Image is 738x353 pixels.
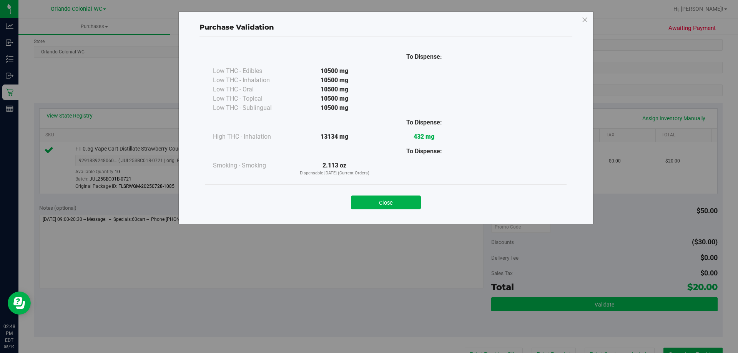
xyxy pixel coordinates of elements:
[290,76,379,85] div: 10500 mg
[290,132,379,141] div: 13134 mg
[213,66,290,76] div: Low THC - Edibles
[213,132,290,141] div: High THC - Inhalation
[290,66,379,76] div: 10500 mg
[213,103,290,113] div: Low THC - Sublingual
[290,103,379,113] div: 10500 mg
[414,133,434,140] strong: 432 mg
[213,76,290,85] div: Low THC - Inhalation
[290,161,379,177] div: 2.113 oz
[8,292,31,315] iframe: Resource center
[379,118,469,127] div: To Dispense:
[290,94,379,103] div: 10500 mg
[351,196,421,209] button: Close
[199,23,274,31] span: Purchase Validation
[290,170,379,177] p: Dispensable [DATE] (Current Orders)
[379,147,469,156] div: To Dispense:
[213,161,290,170] div: Smoking - Smoking
[290,85,379,94] div: 10500 mg
[213,94,290,103] div: Low THC - Topical
[213,85,290,94] div: Low THC - Oral
[379,52,469,61] div: To Dispense:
